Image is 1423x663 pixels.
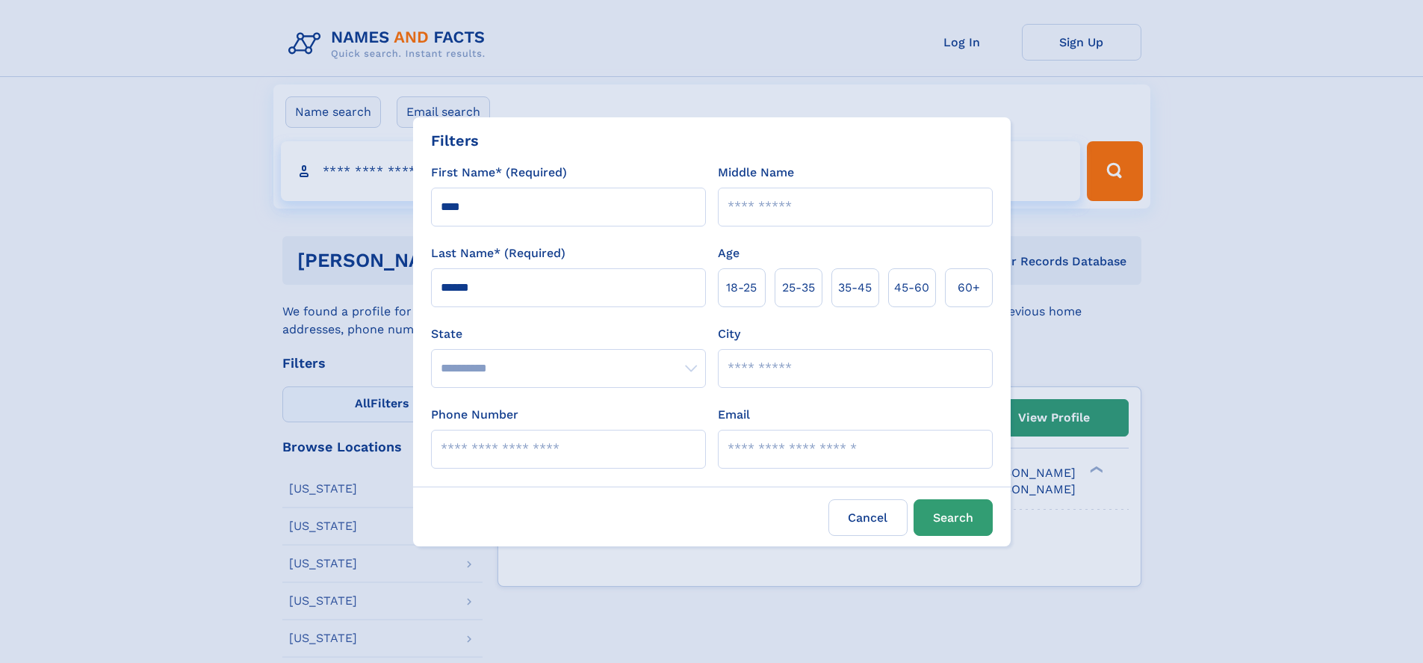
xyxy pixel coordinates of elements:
div: Filters [431,129,479,152]
span: 60+ [958,279,980,297]
label: State [431,325,706,343]
label: Cancel [828,499,908,536]
span: 35‑45 [838,279,872,297]
label: Age [718,244,740,262]
span: 25‑35 [782,279,815,297]
label: Email [718,406,750,424]
label: First Name* (Required) [431,164,567,182]
label: City [718,325,740,343]
span: 45‑60 [894,279,929,297]
label: Middle Name [718,164,794,182]
label: Last Name* (Required) [431,244,565,262]
button: Search [914,499,993,536]
label: Phone Number [431,406,518,424]
span: 18‑25 [726,279,757,297]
